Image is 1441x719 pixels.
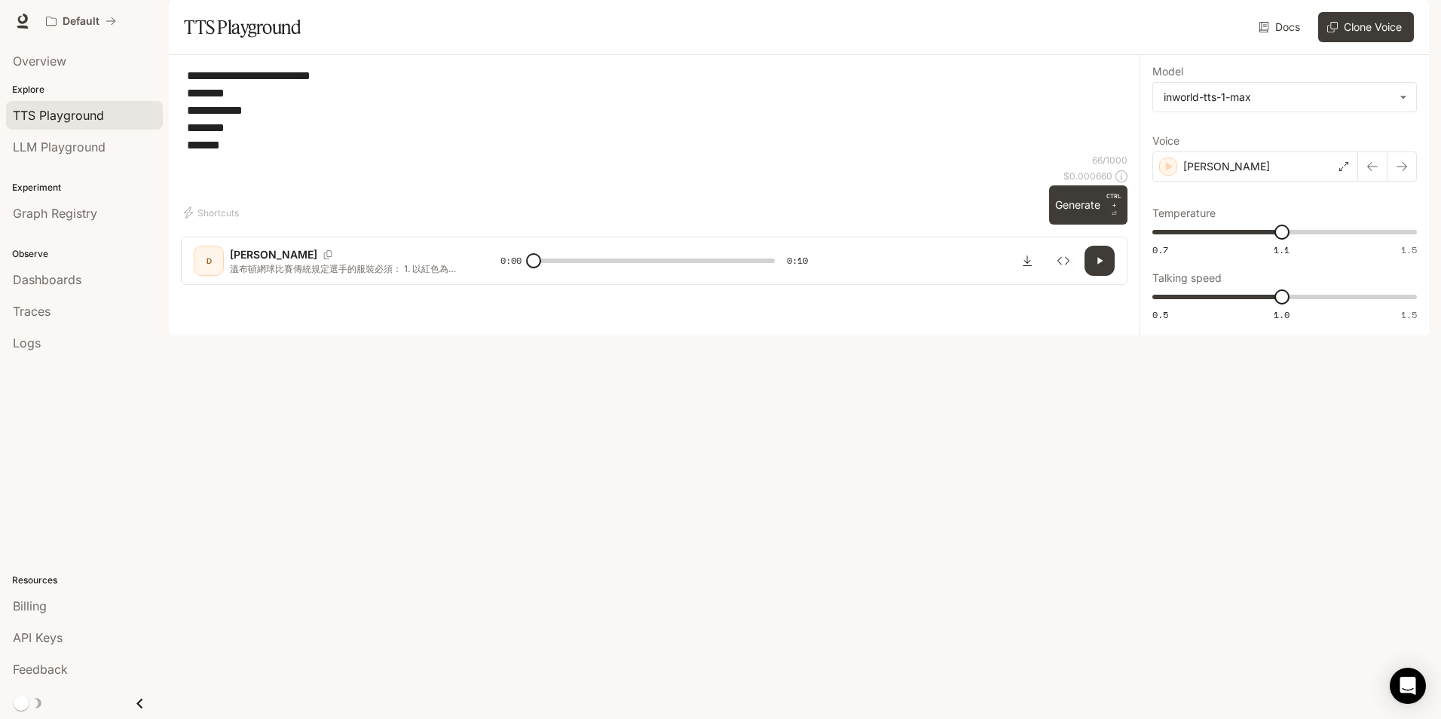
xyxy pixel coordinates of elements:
[230,247,317,262] p: [PERSON_NAME]
[1012,246,1042,276] button: Download audio
[1274,243,1290,256] span: 1.1
[1152,208,1216,219] p: Temperature
[1401,308,1417,321] span: 1.5
[1152,66,1183,77] p: Model
[317,250,338,259] button: Copy Voice ID
[1106,191,1121,219] p: ⏎
[63,15,99,28] p: Default
[1152,136,1179,146] p: Voice
[1152,308,1168,321] span: 0.5
[1153,83,1416,112] div: inworld-tts-1-max
[1401,243,1417,256] span: 1.5
[1063,170,1112,182] p: $ 0.000660
[1049,185,1127,225] button: GenerateCTRL +⏎
[230,262,464,275] p: 溫布頓網球比賽傳統規定選手的服裝必須： 1. 以紅色為主 2. 白色為主 3. 深藍色為主 4. 不限顏色
[1183,159,1270,174] p: [PERSON_NAME]
[1048,246,1078,276] button: Inspect
[787,253,808,268] span: 0:10
[184,12,301,42] h1: TTS Playground
[181,200,245,225] button: Shortcuts
[1152,243,1168,256] span: 0.7
[1164,90,1392,105] div: inworld-tts-1-max
[39,6,123,36] button: All workspaces
[1256,12,1306,42] a: Docs
[1092,154,1127,167] p: 66 / 1000
[1274,308,1290,321] span: 1.0
[1152,273,1222,283] p: Talking speed
[1390,668,1426,704] div: Open Intercom Messenger
[1106,191,1121,210] p: CTRL +
[1318,12,1414,42] button: Clone Voice
[197,249,221,273] div: D
[500,253,522,268] span: 0:00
